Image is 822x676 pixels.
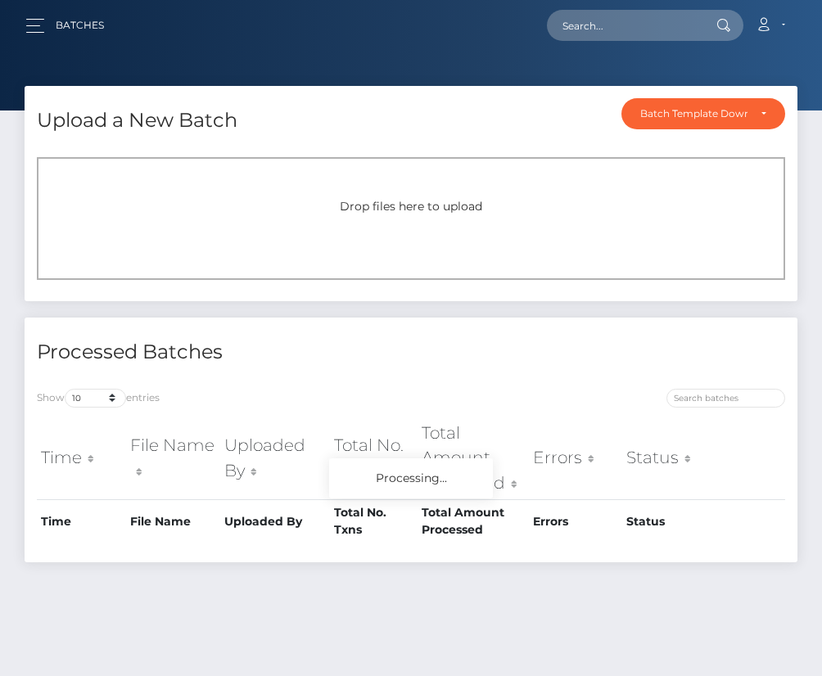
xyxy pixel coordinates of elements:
[37,417,126,499] th: Time
[56,8,104,43] a: Batches
[220,417,330,499] th: Uploaded By
[622,417,717,499] th: Status
[126,499,220,543] th: File Name
[65,389,126,408] select: Showentries
[640,107,747,120] div: Batch Template Download
[418,417,528,499] th: Total Amount Processed
[37,499,126,543] th: Time
[126,417,220,499] th: File Name
[37,389,160,408] label: Show entries
[621,98,785,129] button: Batch Template Download
[418,499,528,543] th: Total Amount Processed
[330,417,418,499] th: Total No. Txns
[547,10,701,41] input: Search...
[330,499,418,543] th: Total No. Txns
[329,458,493,498] div: Processing...
[220,499,330,543] th: Uploaded By
[340,199,482,214] span: Drop files here to upload
[666,389,785,408] input: Search batches
[622,499,717,543] th: Status
[529,417,622,499] th: Errors
[37,106,237,135] h4: Upload a New Batch
[529,499,622,543] th: Errors
[37,338,399,367] h4: Processed Batches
